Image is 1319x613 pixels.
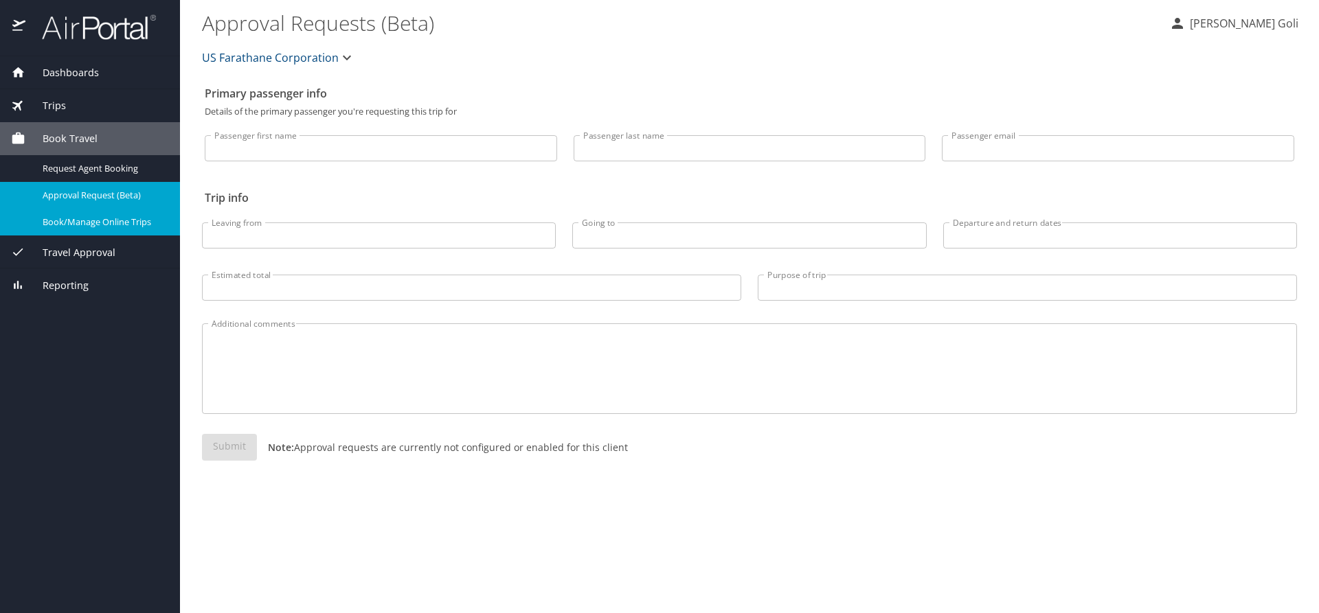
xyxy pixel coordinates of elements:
[12,14,27,41] img: icon-airportal.png
[27,14,156,41] img: airportal-logo.png
[202,1,1158,44] h1: Approval Requests (Beta)
[205,107,1294,116] p: Details of the primary passenger you're requesting this trip for
[25,98,66,113] span: Trips
[257,440,628,454] p: Approval requests are currently not configured or enabled for this client
[43,189,164,202] span: Approval Request (Beta)
[202,48,339,67] span: US Farathane Corporation
[43,162,164,175] span: Request Agent Booking
[25,65,99,80] span: Dashboards
[25,245,115,260] span: Travel Approval
[205,187,1294,209] h2: Trip info
[25,131,98,146] span: Book Travel
[1164,11,1304,36] button: [PERSON_NAME] Goli
[43,216,164,229] span: Book/Manage Online Trips
[1186,15,1298,32] p: [PERSON_NAME] Goli
[205,82,1294,104] h2: Primary passenger info
[25,278,89,293] span: Reporting
[268,441,294,454] strong: Note:
[196,44,361,71] button: US Farathane Corporation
